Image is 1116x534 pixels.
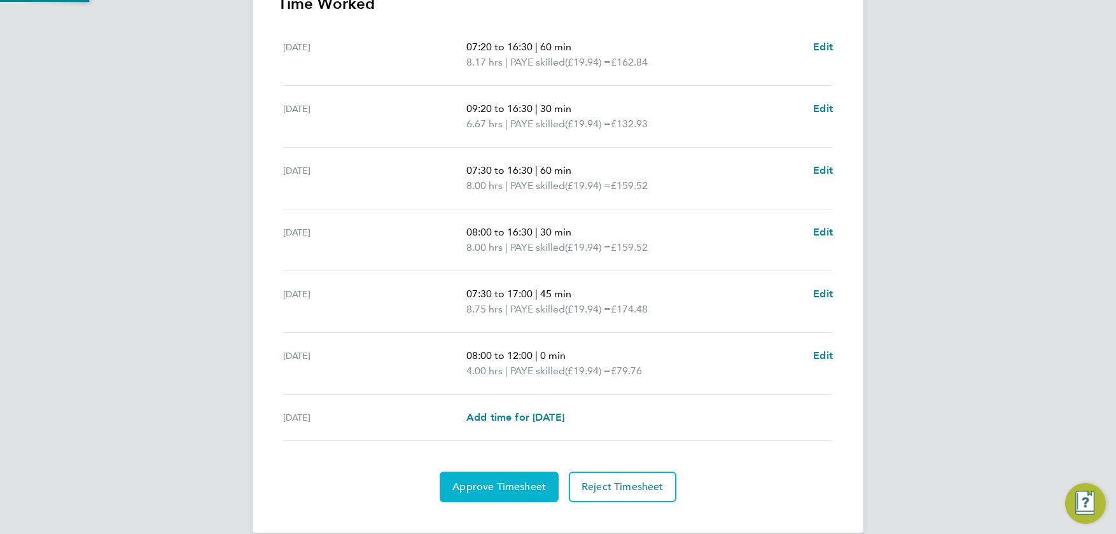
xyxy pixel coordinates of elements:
[505,56,508,68] span: |
[813,39,833,55] a: Edit
[565,303,611,315] span: (£19.94) =
[466,349,533,362] span: 08:00 to 12:00
[813,348,833,363] a: Edit
[510,302,565,317] span: PAYE skilled
[466,164,533,176] span: 07:30 to 16:30
[283,410,466,425] div: [DATE]
[466,102,533,115] span: 09:20 to 16:30
[505,365,508,377] span: |
[283,286,466,317] div: [DATE]
[283,348,466,379] div: [DATE]
[565,241,611,253] span: (£19.94) =
[565,179,611,192] span: (£19.94) =
[813,225,833,240] a: Edit
[540,102,571,115] span: 30 min
[505,303,508,315] span: |
[569,472,676,502] button: Reject Timesheet
[535,102,538,115] span: |
[565,118,611,130] span: (£19.94) =
[466,41,533,53] span: 07:20 to 16:30
[813,101,833,116] a: Edit
[582,481,664,493] span: Reject Timesheet
[283,225,466,255] div: [DATE]
[813,102,833,115] span: Edit
[611,365,642,377] span: £79.76
[540,164,571,176] span: 60 min
[505,118,508,130] span: |
[466,241,503,253] span: 8.00 hrs
[510,240,565,255] span: PAYE skilled
[510,55,565,70] span: PAYE skilled
[813,41,833,53] span: Edit
[452,481,546,493] span: Approve Timesheet
[466,288,533,300] span: 07:30 to 17:00
[813,163,833,178] a: Edit
[540,41,571,53] span: 60 min
[540,349,566,362] span: 0 min
[535,349,538,362] span: |
[466,118,503,130] span: 6.67 hrs
[510,363,565,379] span: PAYE skilled
[1065,483,1106,524] button: Engage Resource Center
[466,411,564,423] span: Add time for [DATE]
[813,226,833,238] span: Edit
[540,288,571,300] span: 45 min
[283,101,466,132] div: [DATE]
[813,286,833,302] a: Edit
[466,179,503,192] span: 8.00 hrs
[466,56,503,68] span: 8.17 hrs
[466,365,503,377] span: 4.00 hrs
[540,226,571,238] span: 30 min
[466,303,503,315] span: 8.75 hrs
[611,303,648,315] span: £174.48
[283,163,466,193] div: [DATE]
[611,241,648,253] span: £159.52
[813,349,833,362] span: Edit
[466,226,533,238] span: 08:00 to 16:30
[565,56,611,68] span: (£19.94) =
[283,39,466,70] div: [DATE]
[611,179,648,192] span: £159.52
[535,226,538,238] span: |
[535,41,538,53] span: |
[505,179,508,192] span: |
[466,410,564,425] a: Add time for [DATE]
[813,288,833,300] span: Edit
[611,118,648,130] span: £132.93
[611,56,648,68] span: £162.84
[510,178,565,193] span: PAYE skilled
[565,365,611,377] span: (£19.94) =
[535,164,538,176] span: |
[535,288,538,300] span: |
[510,116,565,132] span: PAYE skilled
[440,472,559,502] button: Approve Timesheet
[813,164,833,176] span: Edit
[505,241,508,253] span: |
